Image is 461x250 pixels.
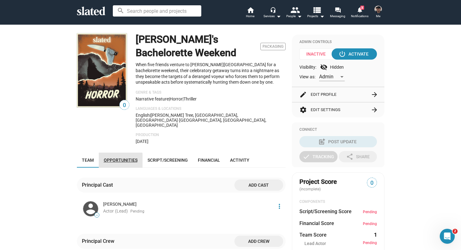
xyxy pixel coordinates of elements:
mat-icon: headset_mic [270,7,276,12]
mat-icon: arrow_drop_down [318,12,326,20]
button: Projects [305,6,327,20]
span: Opportunities [104,158,138,163]
img: Jane's Bachelorette Weekend [77,33,127,107]
button: People [283,6,305,20]
span: 0 [367,179,377,187]
span: English [136,113,150,118]
mat-icon: arrow_forward [371,91,378,98]
a: 3Notifications [349,6,371,20]
mat-icon: power_settings_new [338,50,346,58]
button: Share [339,151,377,162]
span: 2 [453,229,458,234]
span: Narrative feature [136,96,169,101]
span: Pending [130,209,144,214]
dt: Financial Score [299,220,334,227]
mat-icon: edit [299,91,307,98]
h1: [PERSON_NAME]'s Bachelorette Weekend [136,33,258,59]
div: Principal Cast [82,182,115,188]
span: Add crew [239,236,278,247]
span: Pending [363,210,377,214]
a: Activity [225,153,254,168]
p: When five friends venture to [PERSON_NAME][GEOGRAPHIC_DATA] for a bachelorette weekend, their cel... [136,62,286,85]
span: Packaging [260,43,286,50]
p: Languages & Locations [136,106,286,111]
div: Tracking [303,151,334,162]
dt: Script/Screening Score [299,208,352,215]
span: Financial [198,158,220,163]
div: Activate [340,48,368,60]
div: Services [263,12,281,20]
mat-icon: forum [335,7,341,13]
mat-icon: arrow_drop_down [275,12,282,20]
a: Financial [193,153,225,168]
p: Production [136,133,286,138]
img: Izzi Rojas [83,201,98,216]
input: Search people and projects [113,5,201,17]
div: COMPONENTS [299,199,377,204]
dt: Team Score [299,232,327,238]
mat-icon: notifications [357,7,363,12]
span: | [183,96,183,101]
span: Project Score [299,178,337,186]
mat-icon: view_list [312,5,321,14]
span: Admin [319,74,333,80]
mat-icon: check [303,153,310,160]
a: Opportunities [99,153,143,168]
div: Connect [299,127,377,132]
span: Me [376,12,380,20]
a: Messaging [327,6,349,20]
a: Team [77,153,99,168]
span: (incomplete) [299,187,322,191]
span: Home [246,12,254,20]
span: | [150,113,151,118]
span: Team [82,158,94,163]
span: Thriller [183,96,197,101]
mat-icon: post_add [318,138,326,145]
div: Visibility: Hidden [299,63,377,71]
span: [PERSON_NAME] Tree, [GEOGRAPHIC_DATA], [GEOGRAPHIC_DATA] [136,113,238,123]
a: Home [239,6,261,20]
img: Jack Ruefli [374,6,382,13]
span: Messaging [330,12,345,20]
button: Jack RuefliMe [371,4,386,21]
mat-icon: people [290,5,299,14]
span: [GEOGRAPHIC_DATA], [GEOGRAPHIC_DATA], [GEOGRAPHIC_DATA] [136,118,266,128]
div: [PERSON_NAME] [103,201,272,207]
button: Post Update [299,136,377,147]
span: Inactive [299,48,337,60]
div: Principal Crew [82,238,117,244]
div: Share [346,151,370,162]
div: Admin Controls [299,40,377,45]
span: Pending [363,241,377,247]
mat-icon: arrow_drop_down [296,12,303,20]
span: · [178,118,179,123]
span: | [169,96,170,101]
span: 3 [360,6,364,10]
iframe: Intercom live chat [440,229,455,244]
span: [DATE] [136,139,148,144]
button: Edit Settings [299,102,377,117]
span: Lead Actor [304,241,326,247]
div: Post Update [319,136,357,147]
mat-icon: share [346,153,353,160]
button: Add crew [234,236,283,247]
mat-icon: more_vert [276,203,283,210]
dd: 1 [371,232,377,238]
span: Pending [363,222,377,226]
span: Activity [230,158,249,163]
mat-icon: visibility_off [320,63,328,71]
button: Add cast [234,179,283,191]
p: Genre & Tags [136,90,286,95]
div: People [286,12,302,20]
span: Horror [170,96,183,101]
button: Edit Profile [299,87,377,102]
span: Projects [307,12,324,20]
span: View as: [299,74,315,80]
span: Notifications [351,12,368,20]
span: — [95,213,99,217]
mat-icon: settings [299,106,307,114]
span: 0 [120,101,129,110]
mat-icon: home [247,6,254,14]
mat-icon: arrow_forward [371,106,378,114]
span: Add cast [239,179,278,191]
